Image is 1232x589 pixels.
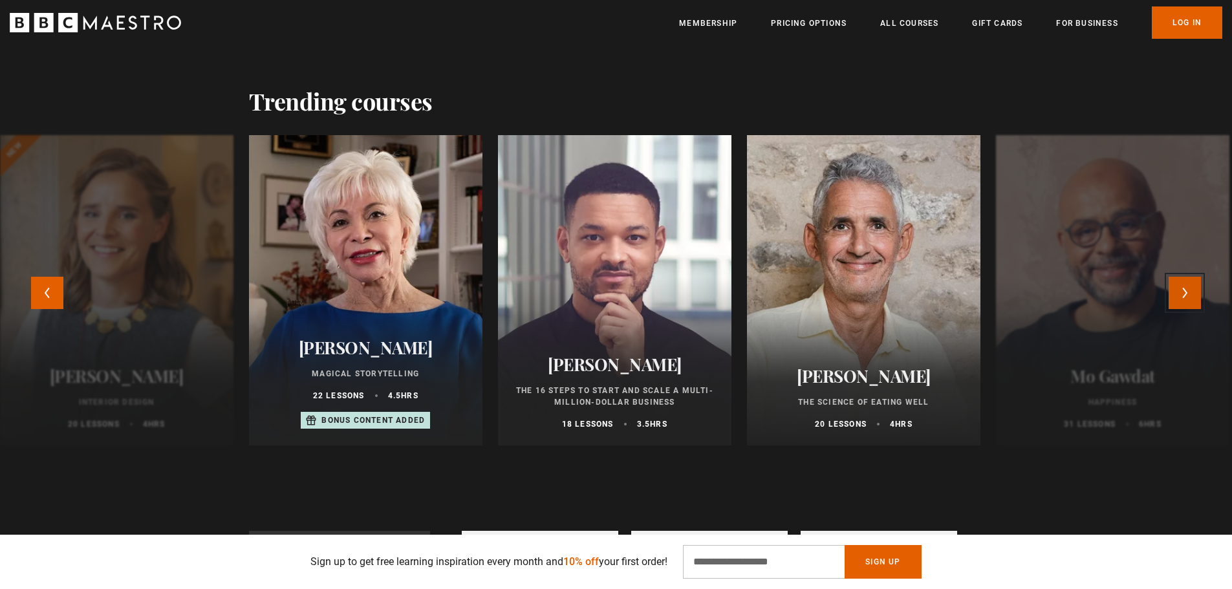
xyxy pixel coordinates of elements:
[771,17,847,30] a: Pricing Options
[265,337,467,358] h2: [PERSON_NAME]
[996,135,1229,445] a: Mo Gawdat Happiness 31 lessons 6hrs
[68,418,120,430] p: 20 lessons
[972,17,1022,30] a: Gift Cards
[1144,420,1162,429] abbr: hrs
[265,368,467,380] p: Magical Storytelling
[679,6,1222,39] nav: Primary
[1152,6,1222,39] a: Log In
[563,555,599,568] span: 10% off
[148,420,166,429] abbr: hrs
[321,414,425,426] p: Bonus content added
[895,420,913,429] abbr: hrs
[249,87,433,114] h2: Trending courses
[637,418,667,430] p: 3.5
[650,420,667,429] abbr: hrs
[16,366,218,386] h2: [PERSON_NAME]
[1056,17,1118,30] a: For business
[562,418,614,430] p: 18 lessons
[1011,366,1214,386] h2: Mo Gawdat
[679,17,737,30] a: Membership
[1011,396,1214,408] p: Happiness
[310,554,667,570] p: Sign up to get free learning inspiration every month and your first order!
[513,354,716,374] h2: [PERSON_NAME]
[1064,418,1116,430] p: 31 lessons
[313,390,365,402] p: 22 lessons
[762,366,965,386] h2: [PERSON_NAME]
[845,545,921,579] button: Sign Up
[10,13,181,32] svg: BBC Maestro
[890,418,913,430] p: 4
[16,396,218,408] p: Interior Design
[815,418,867,430] p: 20 lessons
[401,391,418,400] abbr: hrs
[143,418,166,430] p: 4
[747,135,980,445] a: [PERSON_NAME] The Science of Eating Well 20 lessons 4hrs
[513,385,716,408] p: The 16 Steps to Start and Scale a Multi-million-Dollar Business
[762,396,965,408] p: The Science of Eating Well
[388,390,418,402] p: 4.5
[1139,418,1162,430] p: 6
[498,135,731,445] a: [PERSON_NAME] The 16 Steps to Start and Scale a Multi-million-Dollar Business 18 lessons 3.5hrs
[249,135,482,445] a: [PERSON_NAME] Magical Storytelling 22 lessons 4.5hrs Bonus content added
[880,17,938,30] a: All Courses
